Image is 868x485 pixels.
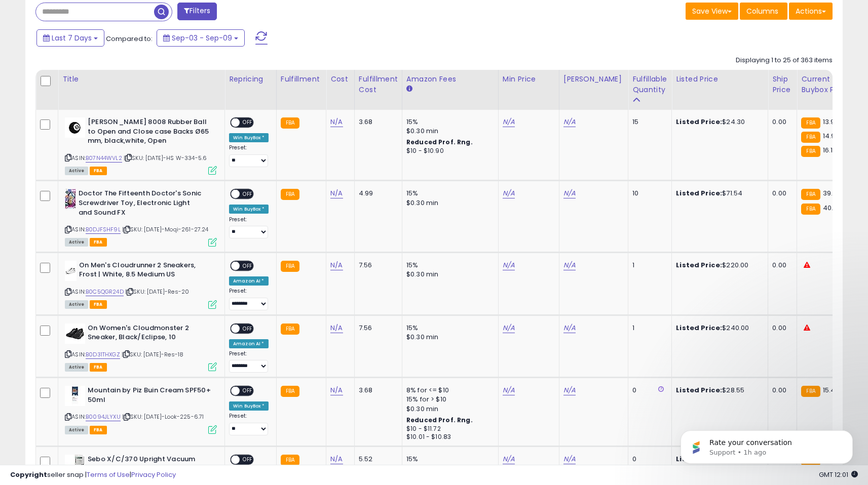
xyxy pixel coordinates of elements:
a: N/A [563,323,576,333]
div: 3.68 [359,386,394,395]
div: 1 [632,324,664,333]
small: FBA [281,117,299,129]
b: Mountain by Piz Buin Cream SPF50+ 50ml [88,386,211,407]
div: 8% for <= $10 [406,386,490,395]
div: $0.30 min [406,270,490,279]
div: Ship Price [772,74,792,95]
div: Preset: [229,216,269,239]
div: Amazon AI * [229,276,269,286]
div: $240.00 [676,324,760,333]
div: $71.54 [676,189,760,198]
span: 39.98 [823,188,841,198]
b: Listed Price: [676,385,722,395]
strong: Copyright [10,470,47,479]
span: OFF [240,324,256,333]
div: Fulfillment [281,74,322,85]
div: 15% [406,189,490,198]
div: 0.00 [772,324,789,333]
div: Min Price [503,74,555,85]
button: Last 7 Days [36,29,104,47]
div: 15% [406,117,490,127]
button: Filters [177,3,217,20]
iframe: Intercom notifications message [665,409,868,480]
div: ASIN: [65,261,217,308]
span: All listings currently available for purchase on Amazon [65,300,88,309]
small: FBA [801,117,820,129]
div: Preset: [229,413,269,435]
a: Privacy Policy [131,470,176,479]
div: Title [62,74,220,85]
img: 2100s7KMi2L._SL40_.jpg [65,261,77,281]
small: FBA [801,204,820,215]
small: FBA [801,386,820,397]
b: On Women's Cloudmonster 2 Sneaker, Black/Eclipse, 10 [88,324,211,345]
b: Reduced Prof. Rng. [406,138,473,146]
div: 10 [632,189,664,198]
a: B0094JLYXU [86,413,121,421]
div: 15% [406,261,490,270]
span: | SKU: [DATE]-Res-18 [122,350,183,358]
div: Cost [330,74,350,85]
span: Sep-03 - Sep-09 [172,33,232,43]
span: OFF [240,118,256,127]
span: Compared to: [106,34,153,44]
div: $10 - $10.90 [406,147,490,155]
div: 0 [632,455,664,464]
a: N/A [330,323,343,333]
div: 7.56 [359,261,394,270]
a: N/A [330,117,343,127]
div: Preset: [229,288,269,310]
span: OFF [240,261,256,270]
div: ASIN: [65,117,217,174]
small: FBA [281,324,299,335]
span: FBA [90,167,107,175]
span: FBA [90,300,107,309]
div: Fulfillable Quantity [632,74,667,95]
img: 41q+ekmyT9L._SL40_.jpg [65,189,76,209]
div: Preset: [229,144,269,167]
span: All listings currently available for purchase on Amazon [65,238,88,247]
div: 0.00 [772,386,789,395]
div: ASIN: [65,386,217,433]
small: FBA [281,189,299,200]
div: 4.99 [359,189,394,198]
div: 15% [406,455,490,464]
span: FBA [90,426,107,434]
span: FBA [90,238,107,247]
span: Columns [746,6,778,16]
b: Listed Price: [676,323,722,333]
div: 1 [632,261,664,270]
img: 31dgSRWYVNL._SL40_.jpg [65,117,85,138]
b: Listed Price: [676,117,722,127]
div: 0.00 [772,189,789,198]
div: Amazon Fees [406,74,494,85]
a: B0D31THXGZ [86,350,120,359]
b: Sebo X/C/370 Upright Vacuum Cleaner Bags Part 5093AM [88,455,211,476]
span: OFF [240,387,256,395]
div: ASIN: [65,189,217,245]
small: Amazon Fees. [406,85,412,94]
a: N/A [563,188,576,198]
img: 41KZxnnsrcL._SL40_.jpg [65,324,85,344]
a: N/A [330,385,343,395]
b: Reduced Prof. Rng. [406,416,473,424]
a: N/A [503,117,515,127]
div: $0.30 min [406,127,490,136]
button: Columns [740,3,787,20]
div: $24.30 [676,117,760,127]
a: N/A [503,188,515,198]
div: Displaying 1 to 25 of 363 items [736,56,833,65]
button: Save View [686,3,738,20]
div: Repricing [229,74,272,85]
small: FBA [801,189,820,200]
b: [PERSON_NAME] 8008 Rubber Ball to Open and Close case Backs Ø65 mm, black,white, Open [88,117,211,148]
a: N/A [503,385,515,395]
span: | SKU: [DATE]-Moqi-261-27.24 [122,225,209,233]
a: N/A [563,117,576,127]
b: On Men's Cloudrunner 2 Sneakers, Frost | White, 8.5 Medium US [79,261,202,282]
b: Listed Price: [676,260,722,270]
span: 15.45 [823,385,840,395]
div: $0.30 min [406,198,490,208]
a: N/A [563,260,576,270]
